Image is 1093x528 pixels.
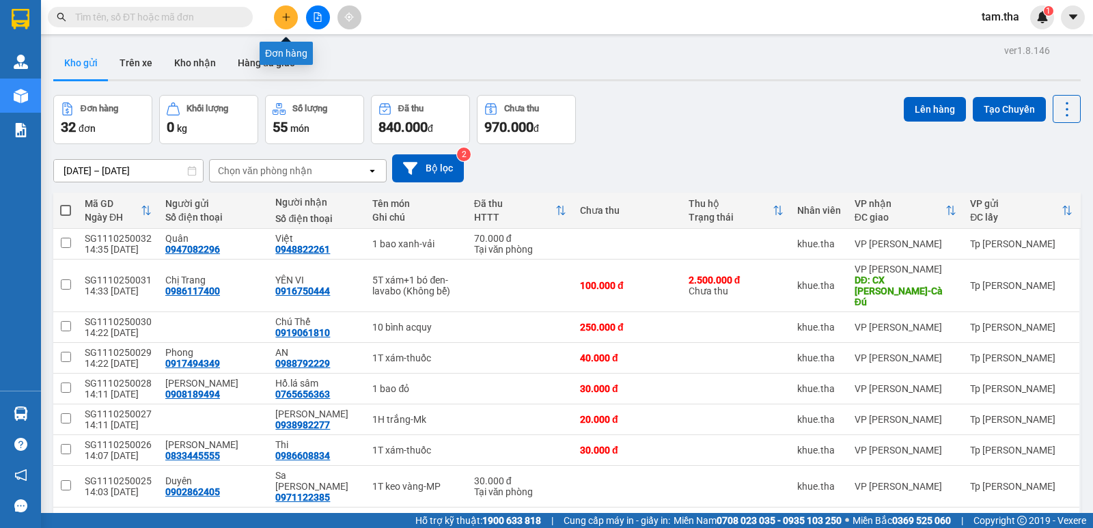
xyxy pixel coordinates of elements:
[970,383,1073,394] div: Tp [PERSON_NAME]
[275,492,330,503] div: 0971122385
[275,316,359,327] div: Chú Thế
[372,198,460,209] div: Tên món
[970,445,1073,456] div: Tp [PERSON_NAME]
[457,148,471,161] sup: 2
[580,445,675,456] div: 30.000 đ
[85,378,152,389] div: SG1110250028
[848,193,964,229] th: Toggle SortBy
[85,244,152,255] div: 14:35 [DATE]
[482,515,541,526] strong: 1900 633 818
[165,347,262,358] div: Phong
[477,95,576,144] button: Chưa thu970.000đ
[79,123,96,134] span: đơn
[855,414,957,425] div: VP [PERSON_NAME]
[85,486,152,497] div: 14:03 [DATE]
[372,238,460,249] div: 1 bao xanh-vải
[484,119,534,135] span: 970.000
[165,486,220,497] div: 0902862405
[14,406,28,421] img: warehouse-icon
[53,95,152,144] button: Đơn hàng32đơn
[275,233,359,244] div: Việt
[797,414,841,425] div: khue.tha
[14,55,28,69] img: warehouse-icon
[75,10,236,25] input: Tìm tên, số ĐT hoặc mã đơn
[290,123,309,134] span: món
[378,119,428,135] span: 840.000
[372,352,460,363] div: 1T xám-thuốc
[367,165,378,176] svg: open
[1046,6,1051,16] span: 1
[85,275,152,286] div: SG1110250031
[306,5,330,29] button: file-add
[81,104,118,113] div: Đơn hàng
[415,513,541,528] span: Hỗ trợ kỹ thuật:
[1061,5,1085,29] button: caret-down
[551,513,553,528] span: |
[971,8,1030,25] span: tam.tha
[474,486,566,497] div: Tại văn phòng
[273,119,288,135] span: 55
[165,439,262,450] div: Song Hà
[580,383,675,394] div: 30.000 đ
[275,389,330,400] div: 0765656363
[85,419,152,430] div: 14:11 [DATE]
[970,212,1062,223] div: ĐC lấy
[14,123,28,137] img: solution-icon
[275,450,330,461] div: 0986608834
[467,193,573,229] th: Toggle SortBy
[855,383,957,394] div: VP [PERSON_NAME]
[275,419,330,430] div: 0938982277
[275,470,359,492] div: Sa lon LEVINCE
[165,244,220,255] div: 0947082296
[109,46,163,79] button: Trên xe
[970,481,1073,492] div: Tp [PERSON_NAME]
[78,193,158,229] th: Toggle SortBy
[85,389,152,400] div: 14:11 [DATE]
[54,160,203,182] input: Select a date range.
[717,515,842,526] strong: 0708 023 035 - 0935 103 250
[892,515,951,526] strong: 0369 525 060
[85,347,152,358] div: SG1110250029
[85,327,152,338] div: 14:22 [DATE]
[474,198,555,209] div: Đã thu
[1017,516,1027,525] span: copyright
[14,438,27,451] span: question-circle
[797,352,841,363] div: khue.tha
[534,123,539,134] span: đ
[265,95,364,144] button: Số lượng55món
[855,445,957,456] div: VP [PERSON_NAME]
[275,358,330,369] div: 0988792229
[165,198,262,209] div: Người gửi
[855,198,946,209] div: VP nhận
[855,352,957,363] div: VP [PERSON_NAME]
[14,89,28,103] img: warehouse-icon
[855,238,957,249] div: VP [PERSON_NAME]
[580,205,675,216] div: Chưa thu
[689,212,773,223] div: Trạng thái
[85,286,152,296] div: 14:33 [DATE]
[1036,11,1049,23] img: icon-new-feature
[167,119,174,135] span: 0
[797,481,841,492] div: khue.tha
[274,5,298,29] button: plus
[855,212,946,223] div: ĐC giao
[674,513,842,528] span: Miền Nam
[85,450,152,461] div: 14:07 [DATE]
[682,193,790,229] th: Toggle SortBy
[855,322,957,333] div: VP [PERSON_NAME]
[973,97,1046,122] button: Tạo Chuyến
[165,212,262,223] div: Số điện thoại
[372,445,460,456] div: 1T xám-thuốc
[85,198,141,209] div: Mã GD
[797,280,841,291] div: khue.tha
[1004,43,1050,58] div: ver 1.8.146
[165,275,262,286] div: Chị Trang
[57,12,66,22] span: search
[218,164,312,178] div: Chọn văn phòng nhận
[970,322,1073,333] div: Tp [PERSON_NAME]
[85,475,152,486] div: SG1110250025
[177,123,187,134] span: kg
[372,322,460,333] div: 10 bình acquy
[963,193,1079,229] th: Toggle SortBy
[564,513,670,528] span: Cung cấp máy in - giấy in:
